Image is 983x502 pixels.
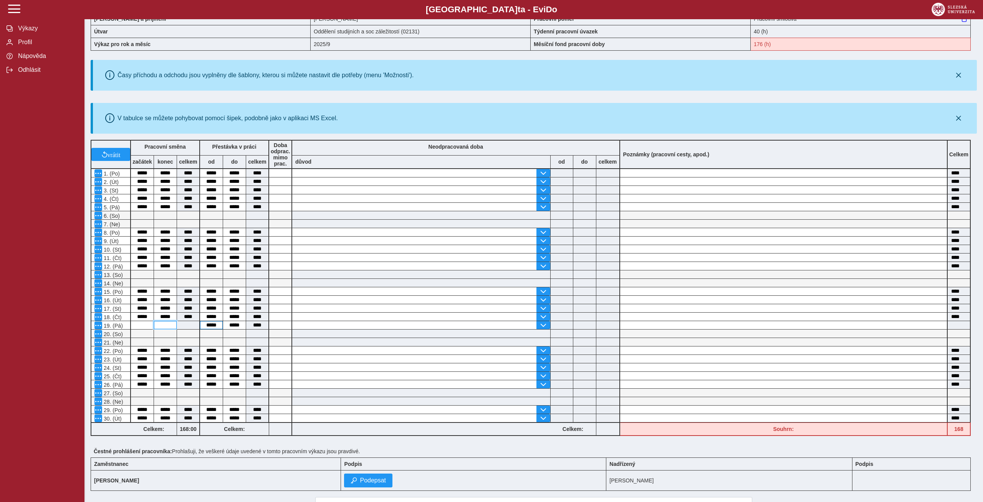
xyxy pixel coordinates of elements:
[94,381,102,388] button: Menu
[102,247,121,253] span: 10. (St)
[932,3,975,16] img: logo_web_su.png
[94,262,102,270] button: Menu
[102,331,123,337] span: 20. (So)
[102,416,122,422] span: 30. (Út)
[102,356,122,363] span: 23. (Út)
[609,461,635,467] b: Nadřízený
[102,390,123,396] span: 27. (So)
[23,5,960,15] b: [GEOGRAPHIC_DATA] a - Evi
[94,195,102,202] button: Menu
[429,144,483,150] b: Neodpracovaná doba
[518,5,520,14] span: t
[360,477,386,484] span: Podepsat
[94,398,102,405] button: Menu
[102,365,121,371] span: 24. (St)
[534,28,598,35] b: Týdenní pracovní úvazek
[131,426,177,432] b: Celkem:
[596,159,619,165] b: celkem
[102,289,123,295] span: 15. (Po)
[177,159,199,165] b: celkem
[606,471,852,491] td: [PERSON_NAME]
[94,254,102,262] button: Menu
[344,474,392,487] button: Podepsat
[94,41,151,47] b: Výkaz pro rok a měsíc
[102,280,123,287] span: 14. (Ne)
[94,28,108,35] b: Útvar
[102,263,123,270] span: 12. (Pá)
[311,25,531,38] div: Oddělení studijních a soc záležitostí (02131)
[546,5,552,14] span: D
[144,144,185,150] b: Pracovní směna
[102,306,121,312] span: 17. (St)
[102,340,123,346] span: 21. (Ne)
[311,38,531,51] div: 2025/9
[94,203,102,211] button: Menu
[94,271,102,278] button: Menu
[949,151,968,157] b: Celkem
[131,159,154,165] b: začátek
[102,179,119,185] span: 2. (Út)
[102,187,118,194] span: 3. (St)
[102,382,123,388] span: 26. (Pá)
[94,245,102,253] button: Menu
[94,178,102,186] button: Menu
[94,296,102,304] button: Menu
[552,5,558,14] span: o
[856,461,874,467] b: Podpis
[94,364,102,371] button: Menu
[620,422,948,436] div: Fond pracovní doby (176 h) a součet hodin (168 h) se neshodují!
[102,213,120,219] span: 6. (So)
[91,148,130,161] button: vrátit
[94,305,102,312] button: Menu
[94,237,102,245] button: Menu
[94,169,102,177] button: Menu
[94,186,102,194] button: Menu
[102,297,122,303] span: 16. (Út)
[94,288,102,295] button: Menu
[94,313,102,321] button: Menu
[102,255,122,261] span: 11. (Čt)
[551,159,573,165] b: od
[108,151,121,157] span: vrátit
[751,38,971,51] div: Fond pracovní doby (176 h) a součet hodin (168 h) se neshodují!
[94,406,102,414] button: Menu
[948,426,970,432] b: 168
[102,204,120,210] span: 5. (Pá)
[94,212,102,219] button: Menu
[102,314,122,320] span: 18. (Čt)
[102,171,120,177] span: 1. (Po)
[534,41,605,47] b: Měsíční fond pracovní doby
[271,142,290,167] b: Doba odprac. mimo prac.
[16,66,78,73] span: Odhlásit
[102,221,120,227] span: 7. (Ne)
[177,426,199,432] b: 168:00
[223,159,246,165] b: do
[94,338,102,346] button: Menu
[94,477,139,484] b: [PERSON_NAME]
[102,230,120,236] span: 8. (Po)
[94,279,102,287] button: Menu
[154,159,177,165] b: konec
[200,159,223,165] b: od
[102,407,123,413] span: 29. (Po)
[620,151,713,157] b: Poznámky (pracovní cesty, apod.)
[102,348,123,354] span: 22. (Po)
[94,229,102,236] button: Menu
[16,39,78,46] span: Profil
[117,72,414,79] div: Časy příchodu a odchodu jsou vyplněny dle šablony, kterou si můžete nastavit dle potřeby (menu 'M...
[773,426,794,432] b: Souhrn:
[94,220,102,228] button: Menu
[246,159,268,165] b: celkem
[16,53,78,60] span: Nápověda
[117,115,338,122] div: V tabulce se můžete pohybovat pomocí šipek, podobně jako v aplikaci MS Excel.
[102,323,123,329] span: 19. (Pá)
[94,321,102,329] button: Menu
[200,426,269,432] b: Celkem:
[295,159,311,165] b: důvod
[573,159,596,165] b: do
[94,389,102,397] button: Menu
[102,373,122,379] span: 25. (Čt)
[16,25,78,32] span: Výkazy
[94,330,102,338] button: Menu
[94,414,102,422] button: Menu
